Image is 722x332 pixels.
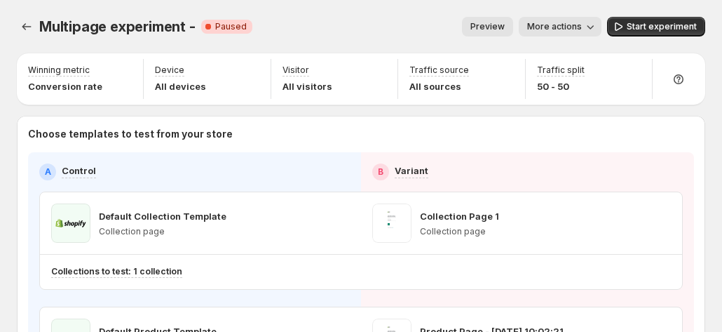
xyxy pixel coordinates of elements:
span: Paused [215,21,247,32]
button: Start experiment [607,17,705,36]
h2: A [45,166,51,178]
p: Visitor [282,65,309,76]
p: Collection page [99,226,226,237]
p: All sources [409,79,469,93]
p: Collection Page 1 [420,209,499,223]
p: Traffic source [409,65,469,76]
span: More actions [527,21,582,32]
p: Conversion rate [28,79,102,93]
button: Preview [462,17,513,36]
button: Experiments [17,17,36,36]
h2: B [378,166,383,178]
p: Collection page [420,226,499,237]
p: Choose templates to test from your store [28,127,694,141]
p: Traffic split [537,65,585,76]
p: 50 - 50 [537,79,585,93]
p: All visitors [282,79,332,93]
p: Winning metric [28,65,90,76]
img: Collection Page 1 [372,204,411,243]
span: Preview [470,21,505,32]
span: Multipage experiment - [39,18,196,35]
p: All devices [155,79,206,93]
img: Default Collection Template [51,204,90,243]
p: Control [62,164,96,178]
p: Collections to test: 1 collection [51,266,182,277]
button: More actions [519,17,601,36]
p: Variant [395,164,428,178]
span: Start experiment [627,21,697,32]
p: Device [155,65,184,76]
p: Default Collection Template [99,209,226,223]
